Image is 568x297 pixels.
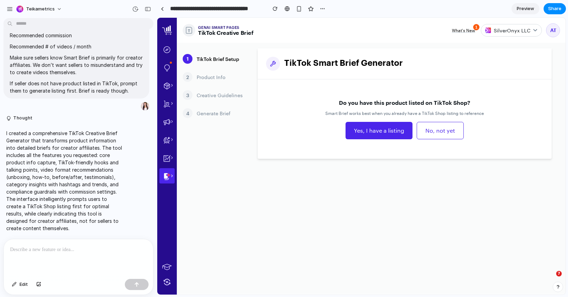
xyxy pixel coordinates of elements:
iframe: Intercom live chat [385,253,401,270]
a: Preview [512,3,539,14]
span: TikTok Creative Brief [41,13,103,18]
p: Recommended commission [10,32,143,39]
button: Share [544,3,566,14]
span: Share [548,5,561,12]
div: TikTok Smart Brief Generator [127,39,245,53]
div: AT [389,6,403,19]
div: 2 [25,54,35,64]
div: SilverOnyx LLC [324,6,385,19]
div: TikTok Brief Setup [39,36,82,46]
div: 4 [25,91,35,100]
h3: Do you have this product listed on TikTok Shop? [109,81,386,89]
p: I created a comprehensive TikTok Creative Brief Generator that transforms product information int... [6,130,123,232]
span: Preview [517,5,534,12]
button: No, not yet [259,104,306,122]
div: Creative Guidelines [39,72,85,82]
div: 1 [316,6,322,13]
button: Teikametrics [14,3,66,15]
div: GenAI Smart Pages [41,7,103,12]
div: Product Info [39,54,68,64]
div: 1 [25,36,35,46]
div: 3 [25,72,35,82]
p: Make sure sellers know Smart Brief is primarily for creator affiliates. We don’t want sellers to ... [10,54,143,76]
p: If seller does not have product listed in TikTok, prompt them to generate listing first. Brief is... [10,80,143,94]
button: AT [389,6,403,19]
button: SilverOnyx LLC [322,6,389,19]
span: Teikametrics [26,6,55,13]
div: Generate Brief [39,91,73,100]
span: SilverOnyx LLC [336,9,373,16]
span: Edit [20,281,28,288]
button: Edit [8,279,31,290]
p: Recommended # of videos / month [10,43,143,50]
p: Smart Brief works best when you already have a TikTok Shop listing to reference [109,92,386,99]
button: Yes, I have a listing [188,104,255,122]
div: What's New [295,10,318,15]
span: 7 [399,253,404,259]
